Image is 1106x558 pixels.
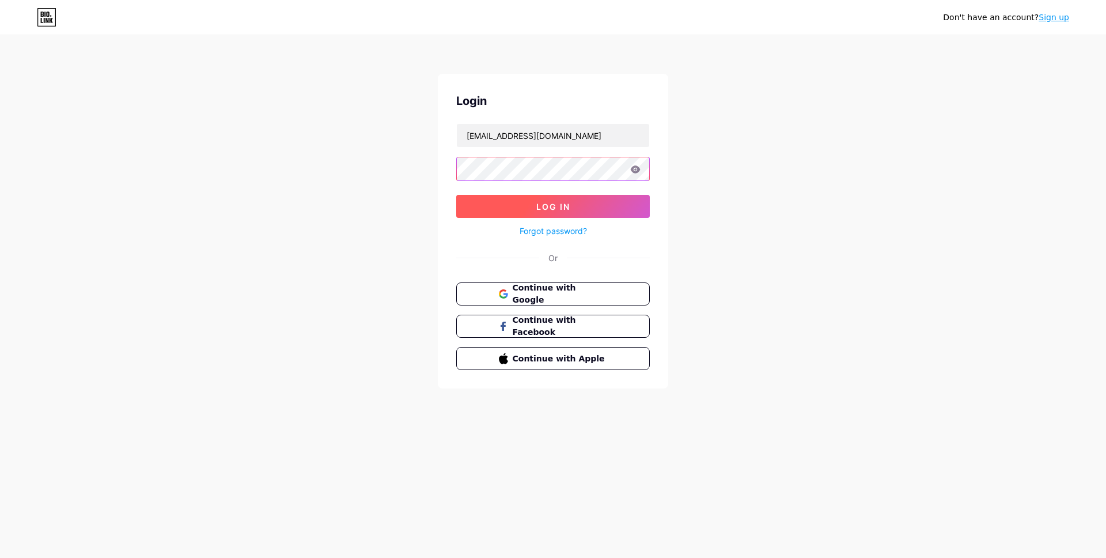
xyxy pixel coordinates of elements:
span: Continue with Google [513,282,608,306]
span: Continue with Facebook [513,314,608,338]
a: Sign up [1039,13,1069,22]
input: Username [457,124,649,147]
button: Log In [456,195,650,218]
div: Or [548,252,558,264]
span: Log In [536,202,570,212]
button: Continue with Apple [456,347,650,370]
a: Forgot password? [520,225,587,237]
span: Continue with Apple [513,353,608,365]
button: Continue with Facebook [456,315,650,338]
button: Continue with Google [456,282,650,306]
div: Don't have an account? [943,12,1069,24]
div: Login [456,92,650,110]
